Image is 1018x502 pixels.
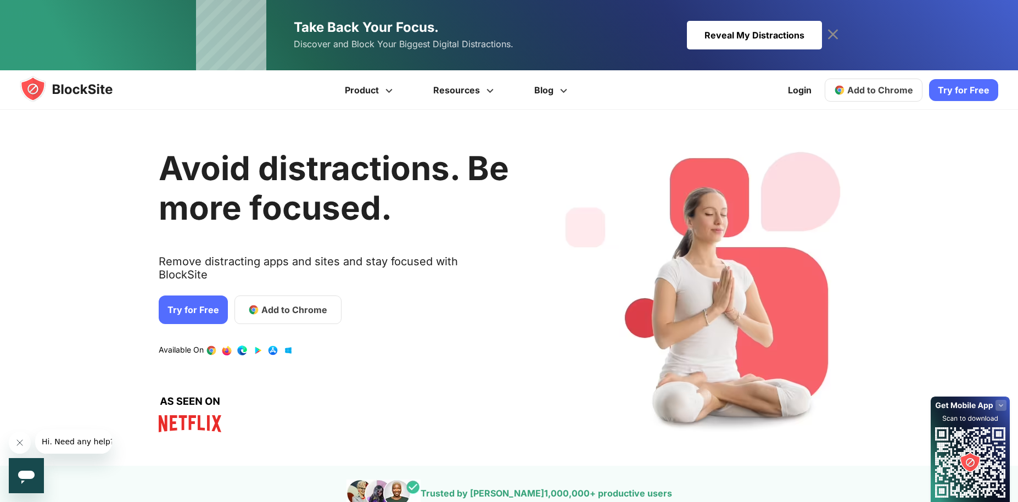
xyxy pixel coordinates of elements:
a: Login [781,77,818,103]
span: Take Back Your Focus. [294,19,439,35]
text: Remove distracting apps and sites and stay focused with BlockSite [159,255,509,290]
img: blocksite-icon.5d769676.svg [20,76,134,102]
a: Resources [415,70,516,110]
span: Add to Chrome [847,85,913,96]
span: Discover and Block Your Biggest Digital Distractions. [294,36,513,52]
iframe: Schaltfläche zum Öffnen des Messaging-Fensters [9,458,44,493]
span: Add to Chrome [261,303,327,316]
a: Try for Free [159,295,228,324]
iframe: Nachricht vom Unternehmen [35,430,112,454]
span: 1,000,000 [544,488,590,499]
a: Add to Chrome [234,295,342,324]
a: Product [326,70,415,110]
a: Add to Chrome [825,79,922,102]
text: Available On [159,345,204,356]
a: Try for Free [929,79,998,101]
a: Blog [516,70,589,110]
img: chrome-icon.svg [834,85,845,96]
text: Trusted by [PERSON_NAME] + productive users [421,488,672,499]
iframe: Nachricht schließen [9,432,31,454]
div: Reveal My Distractions [687,21,822,49]
h1: Avoid distractions. Be more focused. [159,148,509,227]
span: Hi. Need any help? [7,8,79,16]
